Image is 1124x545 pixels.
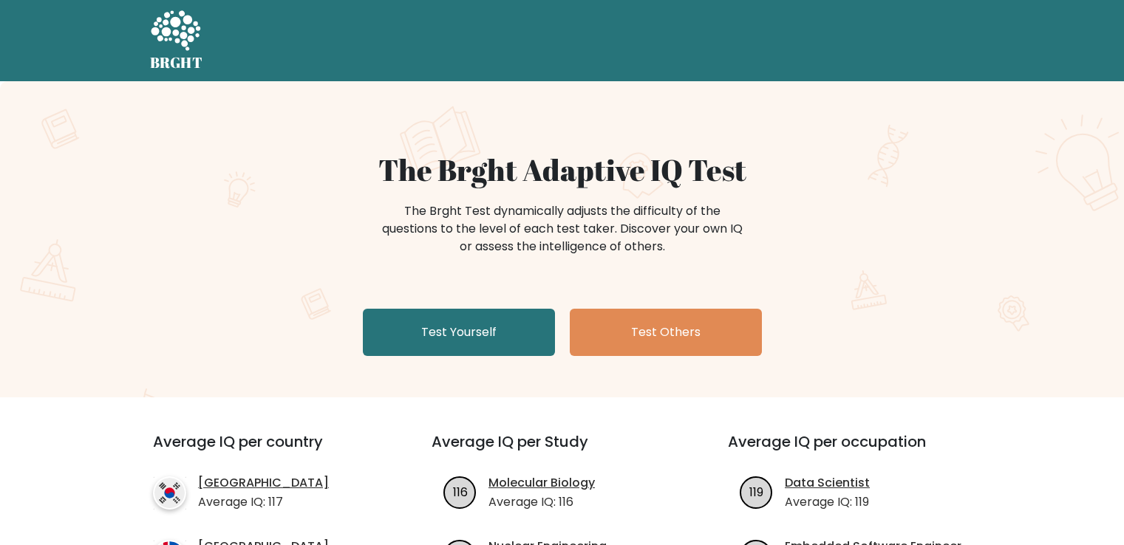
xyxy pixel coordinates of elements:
h3: Average IQ per country [153,433,378,468]
a: BRGHT [150,6,203,75]
p: Average IQ: 116 [488,493,595,511]
a: Test Others [570,309,762,356]
a: Test Yourself [363,309,555,356]
img: country [153,476,186,510]
text: 116 [453,483,468,500]
p: Average IQ: 117 [198,493,329,511]
p: Average IQ: 119 [785,493,870,511]
h3: Average IQ per Study [432,433,692,468]
h1: The Brght Adaptive IQ Test [202,152,923,188]
text: 119 [749,483,763,500]
a: Data Scientist [785,474,870,492]
a: [GEOGRAPHIC_DATA] [198,474,329,492]
h3: Average IQ per occupation [728,433,989,468]
div: The Brght Test dynamically adjusts the difficulty of the questions to the level of each test take... [378,202,747,256]
a: Molecular Biology [488,474,595,492]
h5: BRGHT [150,54,203,72]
